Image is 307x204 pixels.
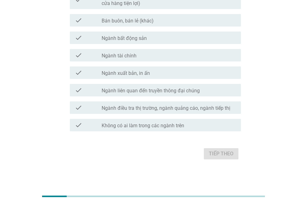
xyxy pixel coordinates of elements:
label: Bán buôn, bán lẻ (khác) [102,18,154,24]
i: check [75,17,82,24]
label: Ngành điều tra thị trường, ngành quảng cáo, ngành tiếp thị [102,105,230,111]
i: check [75,86,82,94]
i: check [75,69,82,76]
i: check [75,104,82,111]
label: Ngành tài chính [102,53,137,59]
i: check [75,121,82,129]
i: check [75,34,82,41]
label: Ngành xuất bản, in ấn [102,70,150,76]
i: check [75,51,82,59]
label: Ngành liên quan đến truyền thông đại chúng [102,88,200,94]
label: Không có ai làm trong các ngành trên [102,123,184,129]
label: Ngành bất động sản [102,35,147,41]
